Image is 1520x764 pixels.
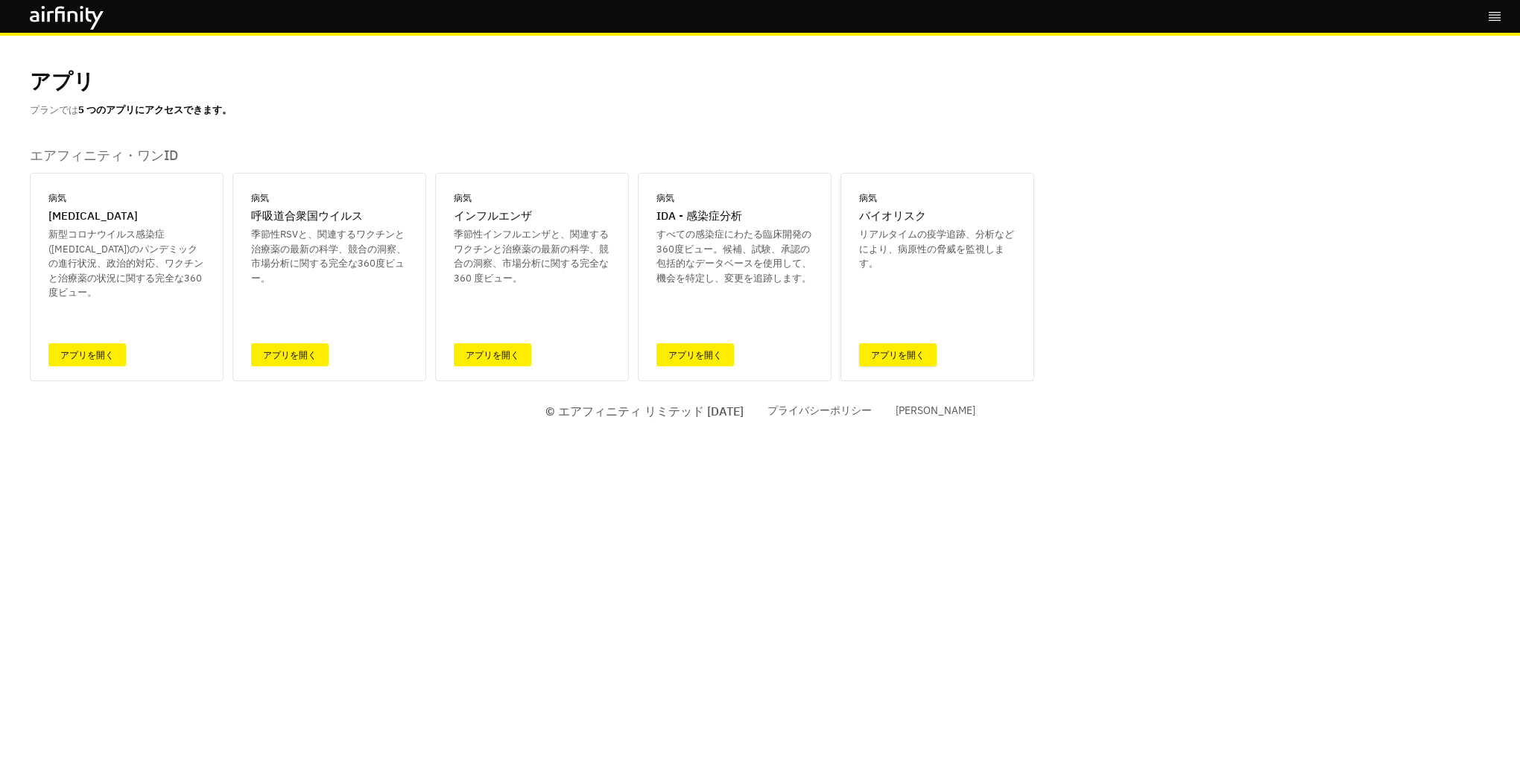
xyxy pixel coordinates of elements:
p: 病気 [656,191,674,205]
a: プライバシーポリシー [767,403,872,418]
p: 病気 [859,191,877,205]
p: 季節性インフルエンザと、関連するワクチンと治療薬の最新の科学、競合の洞察、市場分析に関する完全な 360 度ビュー。 [454,227,610,285]
p: 病気 [454,191,472,205]
p: © エアフィニティ リミテッド [DATE] [545,402,744,420]
p: リアルタイムの疫学追跡、分析などにより、病原性の脅威を監視します。 [859,227,1016,271]
p: 病気 [48,191,66,205]
p: IDA - 感染症分析 [656,208,742,225]
p: アプリ [30,66,95,97]
p: バイオリスク [859,208,926,225]
a: アプリを開く [48,343,126,366]
p: 季節性RSVと、関連するワクチンと治療薬の最新の科学、競合の洞察、市場分析に関する完全な360度ビュー。 [251,227,408,285]
p: 新型コロナウイルス感染症([MEDICAL_DATA])のパンデミックの進行状況、政治的対応、ワクチンと治療薬の状況に関する完全な360度ビュー。 [48,227,205,300]
p: [MEDICAL_DATA] [48,208,138,225]
a: アプリを開く [454,343,531,366]
a: アプリを開く [656,343,734,366]
p: エアフィニティ・ワンID [30,147,1034,164]
a: アプリを開く [251,343,329,366]
p: プランでは [30,103,232,118]
b: 5 つのアプリにアクセスできます。 [78,104,232,116]
p: インフルエンザ [454,208,532,225]
a: アプリを開く [859,343,937,366]
p: 病気 [251,191,269,205]
p: すべての感染症にわたる臨床開発の360度ビュー。候補、試験、承認の包括的なデータベースを使用して、機会を特定し、変更を追跡します。 [656,227,813,285]
a: [PERSON_NAME] [896,403,975,418]
p: 呼吸道合衆国ウイルス [251,208,363,225]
